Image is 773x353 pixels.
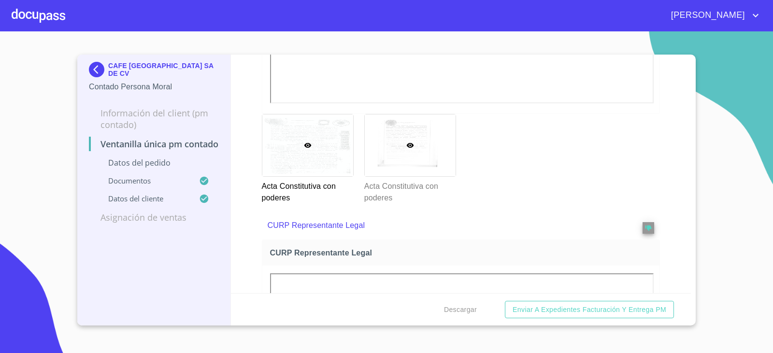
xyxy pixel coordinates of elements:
p: Acta Constitutiva con poderes [262,177,353,204]
button: Descargar [440,301,481,319]
div: CAFE [GEOGRAPHIC_DATA] SA DE CV [89,62,219,81]
p: Ventanilla única PM contado [89,138,219,150]
p: Datos del pedido [89,157,219,168]
span: Descargar [444,304,477,316]
span: [PERSON_NAME] [664,8,750,23]
p: Documentos [89,176,199,185]
button: Enviar a Expedientes Facturación y Entrega PM [505,301,674,319]
button: account of current user [664,8,761,23]
span: Enviar a Expedientes Facturación y Entrega PM [513,304,666,316]
p: Datos del cliente [89,194,199,203]
p: CAFE [GEOGRAPHIC_DATA] SA DE CV [108,62,219,77]
img: Docupass spot blue [89,62,108,77]
span: CURP Representante Legal [270,248,656,258]
p: CURP Representante Legal [268,220,616,231]
p: Asignación de Ventas [89,212,219,223]
p: Acta Constitutiva con poderes [364,177,455,204]
p: Contado Persona Moral [89,81,219,93]
button: reject [643,222,654,234]
p: Información del Client (PM contado) [89,107,219,130]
